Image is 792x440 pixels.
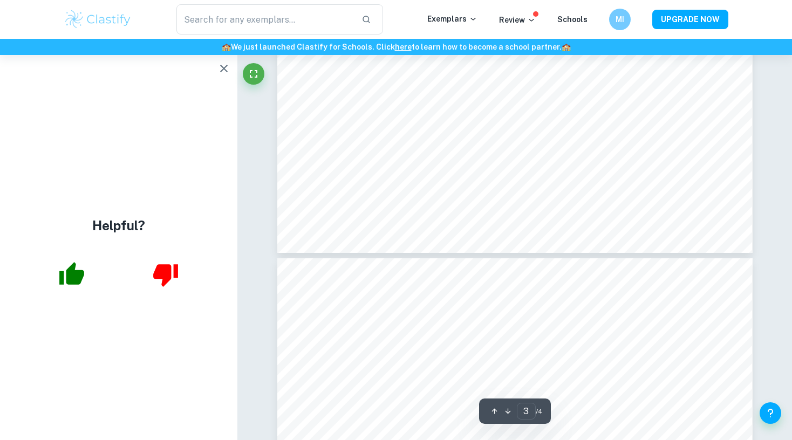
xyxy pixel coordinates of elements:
button: Fullscreen [243,63,264,85]
p: Exemplars [427,13,477,25]
h6: We just launched Clastify for Schools. Click to learn how to become a school partner. [2,41,790,53]
a: here [395,43,412,51]
button: Help and Feedback [760,402,781,424]
button: MI [609,9,631,30]
h6: MI [614,13,626,25]
a: Schools [557,15,588,24]
p: Review [499,14,536,26]
h4: Helpful? [92,216,145,235]
span: / 4 [536,407,542,416]
span: 🏫 [562,43,571,51]
img: Clastify logo [64,9,132,30]
input: Search for any exemplars... [176,4,353,35]
span: 🏫 [222,43,231,51]
button: UPGRADE NOW [652,10,728,29]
